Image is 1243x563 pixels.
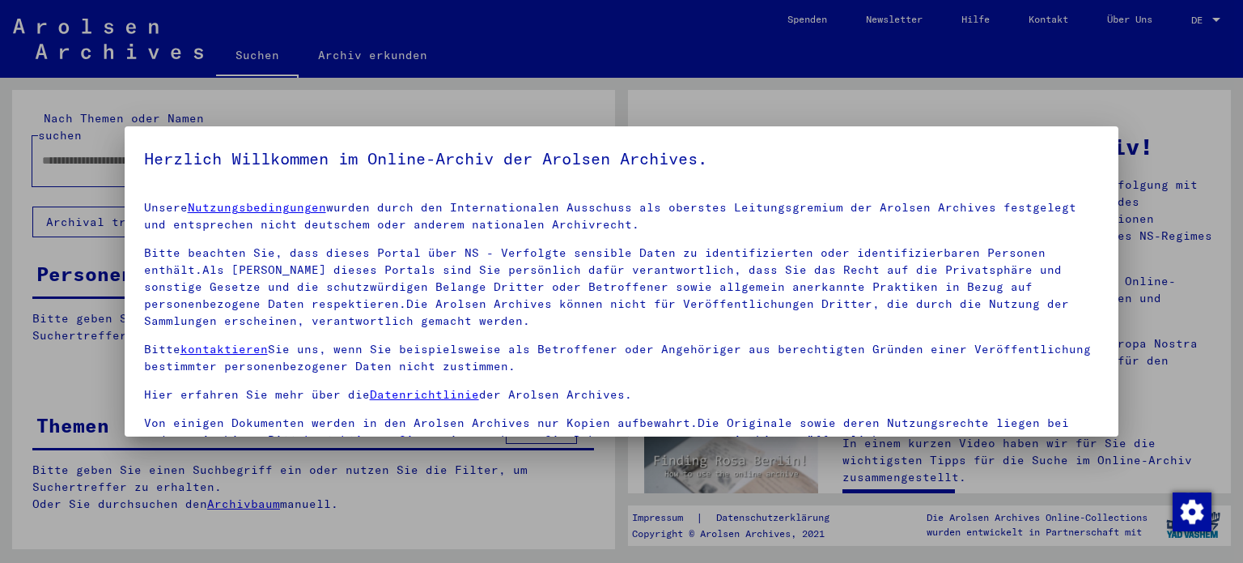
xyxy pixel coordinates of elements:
a: kontaktieren Sie uns [304,433,450,447]
a: kontaktieren [180,342,268,356]
p: Bitte beachten Sie, dass dieses Portal über NS - Verfolgte sensible Daten zu identifizierten oder... [144,245,1100,330]
p: Von einigen Dokumenten werden in den Arolsen Archives nur Kopien aufbewahrt.Die Originale sowie d... [144,415,1100,449]
a: Datenrichtlinie [370,387,479,402]
h5: Herzlich Willkommen im Online-Archiv der Arolsen Archives. [144,146,1100,172]
p: Unsere wurden durch den Internationalen Ausschuss als oberstes Leitungsgremium der Arolsen Archiv... [144,199,1100,233]
p: Hier erfahren Sie mehr über die der Arolsen Archives. [144,386,1100,403]
p: Bitte Sie uns, wenn Sie beispielsweise als Betroffener oder Angehöriger aus berechtigten Gründen ... [144,341,1100,375]
img: Zustimmung ändern [1173,493,1211,531]
a: Nutzungsbedingungen [188,200,326,215]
